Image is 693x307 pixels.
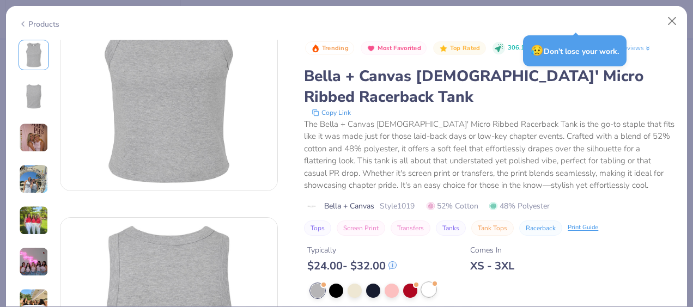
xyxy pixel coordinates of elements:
div: Typically [307,244,397,256]
button: Tank Tops [471,220,514,236]
img: Back [21,83,47,109]
button: Racerback [519,220,562,236]
div: Products [19,19,59,30]
div: Comes In [470,244,514,256]
img: Trending sort [311,44,320,53]
img: User generated content [19,247,48,277]
button: Screen Print [337,220,385,236]
span: 48% Polyester [489,200,550,212]
span: Trending [322,45,349,51]
img: User generated content [19,123,48,152]
span: Most Favorited [378,45,421,51]
button: Tops [304,220,331,236]
div: Don’t lose your work. [523,35,627,66]
div: Print Guide [568,223,598,232]
button: Close [662,11,683,32]
button: Badge Button [305,41,354,56]
img: Top Rated sort [439,44,448,53]
img: Most Favorited sort [367,44,375,53]
button: Transfers [391,220,430,236]
span: Top Rated [450,45,481,51]
button: Badge Button [361,41,427,56]
img: User generated content [19,206,48,235]
span: 52% Cotton [427,200,478,212]
span: Style 1019 [380,200,415,212]
div: XS - 3XL [470,259,514,273]
button: copy to clipboard [308,107,354,118]
span: 😥 [531,44,544,58]
span: 306.1K Clicks [508,44,545,53]
span: Bella + Canvas [324,200,374,212]
div: Bella + Canvas [DEMOGRAPHIC_DATA]' Micro Ribbed Racerback Tank [304,66,674,107]
button: Badge Button [433,41,485,56]
div: The Bella + Canvas [DEMOGRAPHIC_DATA]' Micro Ribbed Racerback Tank is the go-to staple that fits ... [304,118,674,192]
a: 10+ Reviews [606,43,652,53]
img: Front [21,42,47,68]
button: Tanks [436,220,466,236]
div: $ 24.00 - $ 32.00 [307,259,397,273]
img: brand logo [304,202,319,211]
img: User generated content [19,164,48,194]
